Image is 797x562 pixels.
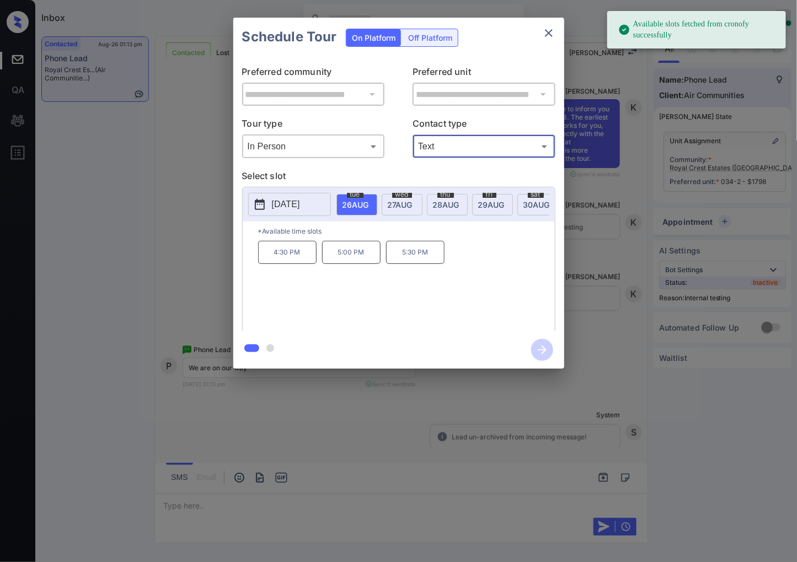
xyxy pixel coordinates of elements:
div: Available slots fetched from cronofy successfully [618,14,777,45]
button: btn-next [525,336,560,364]
span: tue [347,191,363,198]
p: 5:00 PM [322,241,381,264]
div: date-select [382,194,422,215]
h2: Schedule Tour [233,18,346,56]
button: close [538,22,560,44]
div: date-select [336,194,377,215]
div: Off Platform [403,29,458,46]
span: 29 AUG [478,200,505,209]
span: 28 AUG [433,200,459,209]
div: date-select [427,194,468,215]
span: 26 AUG [343,200,369,209]
div: On Platform [346,29,401,46]
p: Preferred unit [413,65,555,83]
span: fri [483,191,496,198]
div: Text [415,137,553,155]
button: [DATE] [248,193,331,216]
p: [DATE] [272,198,300,211]
p: Tour type [242,117,385,134]
span: 27 AUG [388,200,413,209]
p: 5:30 PM [386,241,445,264]
div: date-select [472,194,513,215]
p: 4:30 PM [258,241,317,264]
span: wed [392,191,412,198]
p: *Available time slots [258,221,555,241]
span: 30 AUG [523,200,550,209]
div: date-select [517,194,558,215]
div: In Person [245,137,382,155]
p: Preferred community [242,65,385,83]
span: thu [437,191,454,198]
p: Contact type [413,117,555,134]
p: Select slot [242,169,555,187]
span: sat [528,191,544,198]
